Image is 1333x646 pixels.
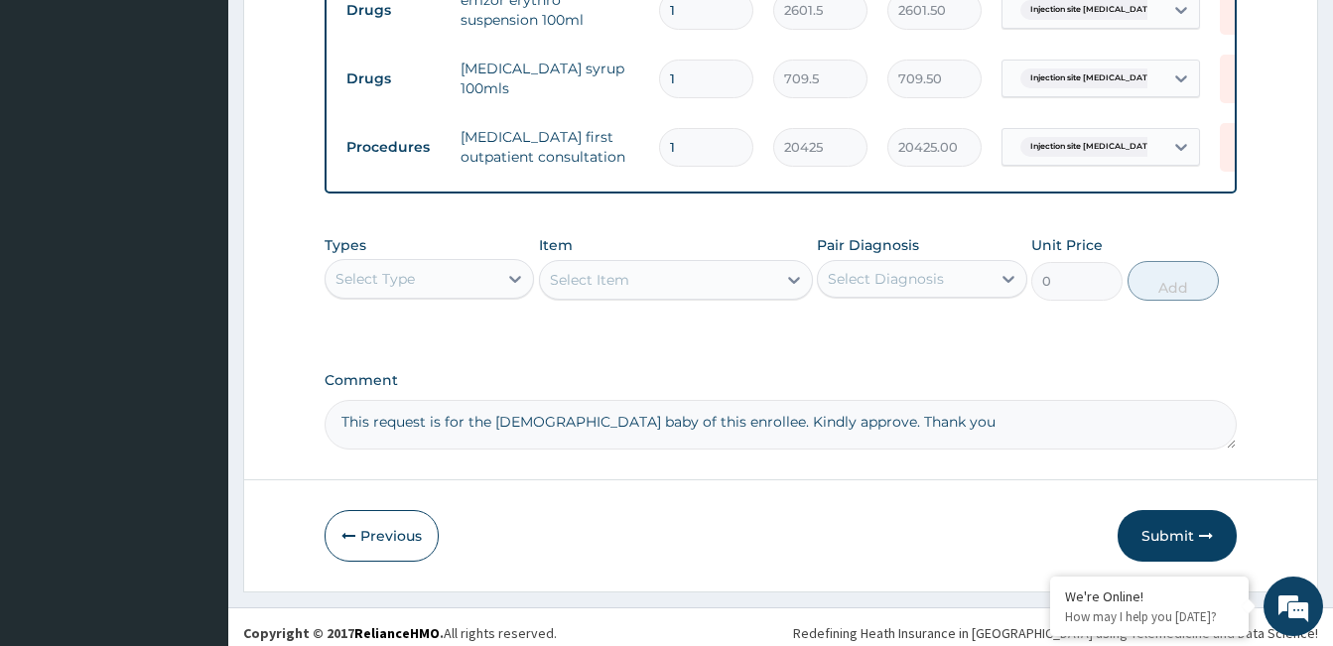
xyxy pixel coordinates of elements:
span: We're online! [115,195,274,396]
label: Types [325,237,366,254]
span: Injection site [MEDICAL_DATA] [1020,68,1166,88]
span: Injection site [MEDICAL_DATA] [1020,137,1166,157]
strong: Copyright © 2017 . [243,624,444,642]
label: Pair Diagnosis [817,235,919,255]
button: Previous [325,510,439,562]
div: Chat with us now [103,111,333,137]
div: Redefining Heath Insurance in [GEOGRAPHIC_DATA] using Telemedicine and Data Science! [793,623,1318,643]
div: Select Diagnosis [828,269,944,289]
div: Minimize live chat window [326,10,373,58]
label: Item [539,235,573,255]
p: How may I help you today? [1065,608,1234,625]
button: Add [1128,261,1219,301]
td: Procedures [336,129,451,166]
td: [MEDICAL_DATA] first outpatient consultation [451,117,649,177]
textarea: Type your message and hit 'Enter' [10,433,378,502]
label: Comment [325,372,1237,389]
div: Select Type [335,269,415,289]
img: d_794563401_company_1708531726252_794563401 [37,99,80,149]
td: Drugs [336,61,451,97]
div: We're Online! [1065,587,1234,605]
label: Unit Price [1031,235,1103,255]
td: [MEDICAL_DATA] syrup 100mls [451,49,649,108]
button: Submit [1118,510,1237,562]
a: RelianceHMO [354,624,440,642]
